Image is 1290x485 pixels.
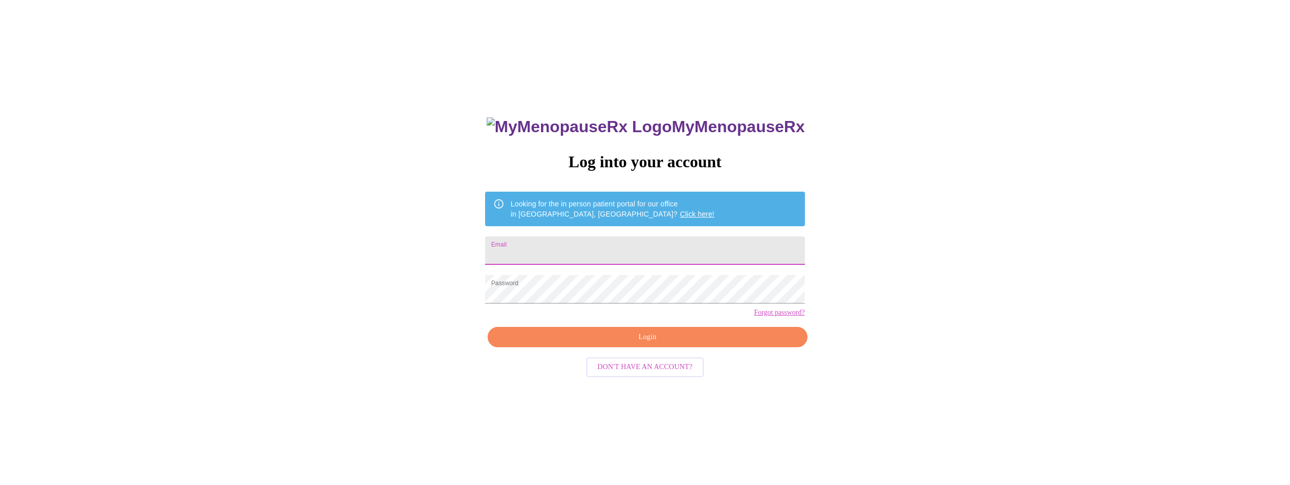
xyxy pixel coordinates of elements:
h3: MyMenopauseRx [487,117,805,136]
a: Don't have an account? [584,362,706,371]
div: Looking for the in person patient portal for our office in [GEOGRAPHIC_DATA], [GEOGRAPHIC_DATA]? [511,195,714,223]
a: Forgot password? [754,309,805,317]
a: Click here! [680,210,714,218]
button: Don't have an account? [586,357,704,377]
h3: Log into your account [485,153,804,171]
img: MyMenopauseRx Logo [487,117,672,136]
span: Don't have an account? [597,361,693,374]
span: Login [499,331,795,344]
button: Login [488,327,807,348]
